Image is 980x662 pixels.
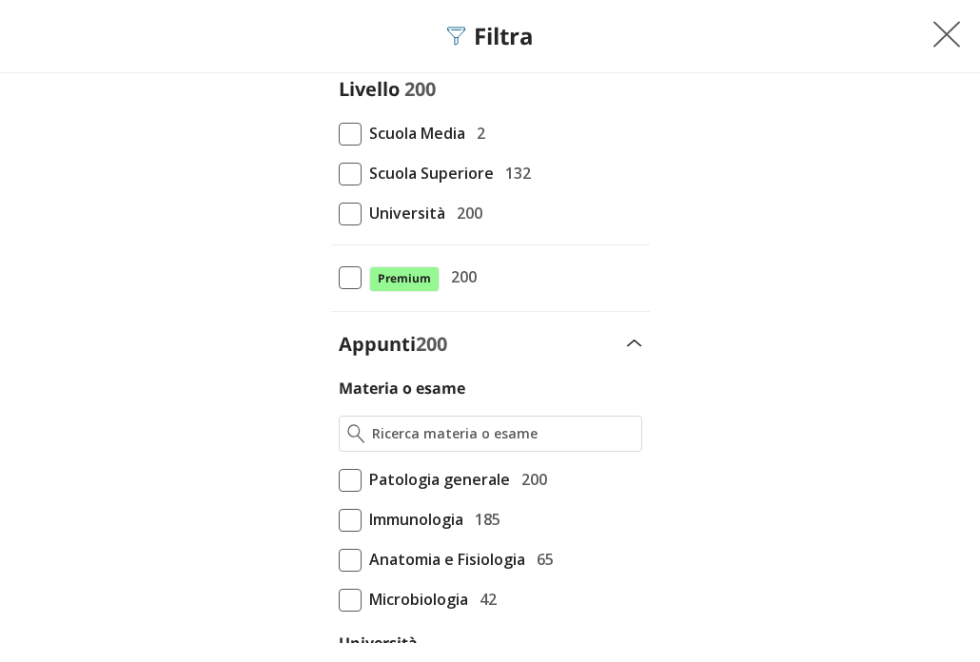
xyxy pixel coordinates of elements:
span: 42 [472,587,497,612]
span: 200 [514,467,547,492]
span: Immunologia [362,507,463,532]
span: Scuola Media [362,121,465,146]
img: Apri e chiudi sezione [627,340,642,347]
span: Microbiologia [362,587,468,612]
span: Anatomia e Fisiologia [362,547,525,572]
span: Università [362,201,445,225]
span: 185 [467,507,500,532]
span: 200 [416,331,447,357]
label: Università [339,633,418,653]
label: Appunti [339,331,447,357]
div: Filtra [447,23,534,49]
span: 2 [469,121,485,146]
span: Scuola Superiore [362,161,494,185]
span: 65 [529,547,554,572]
span: 132 [498,161,531,185]
span: 200 [404,76,436,102]
span: Patologia generale [362,467,510,492]
label: Livello [339,76,400,102]
span: 200 [443,264,477,289]
img: Chiudi filtri mobile [932,20,961,49]
label: Materia o esame [339,378,465,399]
span: Premium [369,266,440,291]
span: 200 [449,201,482,225]
img: Ricerca materia o esame [347,424,365,443]
input: Ricerca materia o esame [372,424,633,443]
img: Filtra filtri mobile [447,27,466,46]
